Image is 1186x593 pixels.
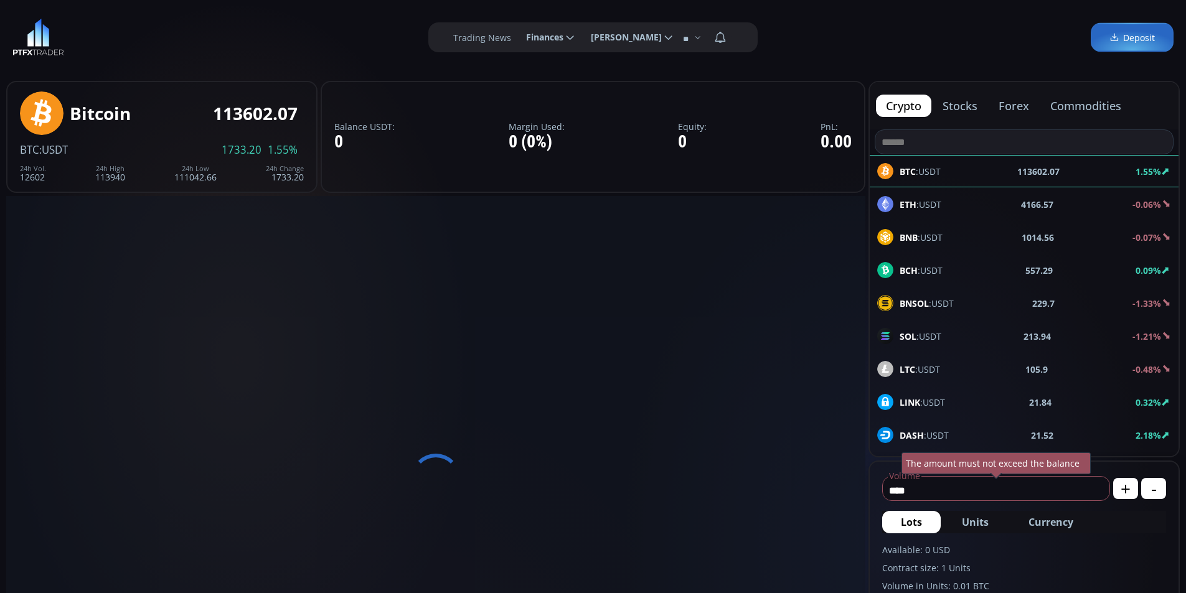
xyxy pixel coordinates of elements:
button: crypto [876,95,931,117]
div: 24h Vol. [20,165,46,172]
b: 105.9 [1025,363,1048,376]
span: 1.55% [268,144,298,156]
span: :USDT [900,429,949,442]
div: 0.00 [821,133,852,152]
b: DASH [900,429,924,441]
button: - [1141,478,1166,499]
span: Lots [901,515,922,530]
b: -0.07% [1132,231,1161,243]
b: 0.09% [1136,264,1161,276]
span: :USDT [900,231,943,244]
div: 24h Change [266,165,304,172]
span: Deposit [1109,31,1155,44]
b: 1014.56 [1022,231,1054,244]
b: 0.32% [1136,396,1161,408]
label: Contract size: 1 Units [882,561,1166,574]
label: Trading News [453,31,511,44]
span: :USDT [900,363,940,376]
span: Finances [517,25,563,50]
b: 229.7 [1032,297,1055,310]
label: Balance USDT: [334,122,395,131]
span: :USDT [900,264,943,277]
div: 24h Low [174,165,217,172]
div: 24h High [95,165,125,172]
a: Deposit [1091,23,1174,52]
b: ETH [900,198,916,210]
b: 21.52 [1031,429,1053,442]
b: 557.29 [1025,264,1053,277]
b: LTC [900,363,915,375]
button: + [1113,478,1138,499]
b: 2.18% [1136,429,1161,441]
div: 0 [678,133,707,152]
b: 213.94 [1024,330,1051,343]
div: 12602 [20,165,46,182]
b: BNSOL [900,297,929,309]
div: The amount must not exceed the balance [901,452,1091,474]
b: BCH [900,264,918,276]
label: Volume in Units: 0.01 BTC [882,579,1166,592]
label: Equity: [678,122,707,131]
div: 111042.66 [174,165,217,182]
span: :USDT [900,297,954,310]
button: forex [989,95,1039,117]
b: 4166.57 [1021,198,1053,211]
label: PnL: [821,122,852,131]
label: Margin Used: [509,122,565,131]
span: :USDT [900,396,945,409]
span: Currency [1028,515,1073,530]
div: 113940 [95,165,125,182]
div: 1733.20 [266,165,304,182]
div: Bitcoin [70,104,131,123]
span: 1733.20 [222,144,261,156]
span: :USDT [900,330,941,343]
div: 0 (0%) [509,133,565,152]
button: stocks [933,95,987,117]
span: :USDT [39,142,68,157]
div: 113602.07 [213,104,298,123]
b: -1.33% [1132,297,1161,309]
b: -0.06% [1132,198,1161,210]
b: 21.84 [1029,396,1052,409]
button: Units [943,511,1007,533]
span: [PERSON_NAME] [582,25,662,50]
span: :USDT [900,198,941,211]
span: Units [962,515,989,530]
b: -0.48% [1132,363,1161,375]
button: Currency [1010,511,1092,533]
b: SOL [900,330,916,342]
b: BNB [900,231,918,243]
button: Lots [882,511,941,533]
div: 0 [334,133,395,152]
img: LOGO [12,19,64,56]
b: LINK [900,396,920,408]
span: BTC [20,142,39,157]
b: -1.21% [1132,330,1161,342]
label: Available: 0 USD [882,543,1166,556]
button: commodities [1040,95,1131,117]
